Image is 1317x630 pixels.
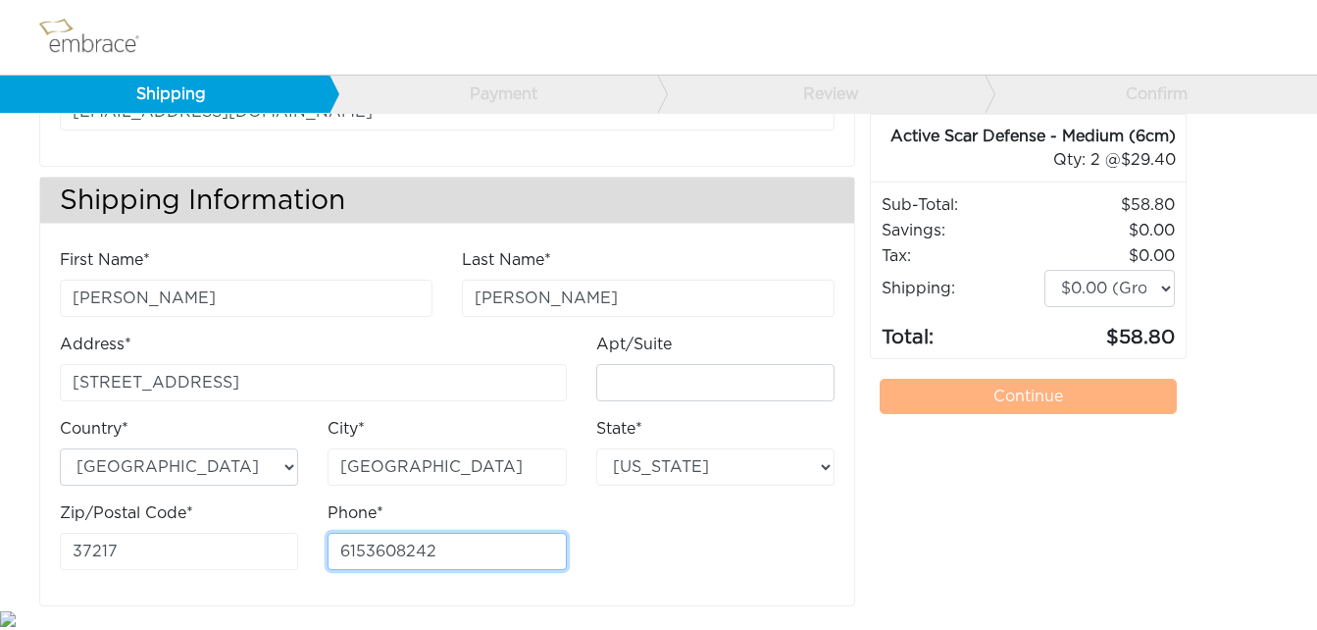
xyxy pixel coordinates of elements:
label: State* [596,417,642,441]
td: Shipping: [881,269,1043,308]
label: Last Name* [462,248,551,272]
td: 58.80 [1043,192,1177,218]
label: Zip/Postal Code* [60,501,193,525]
td: 0.00 [1043,243,1177,269]
div: Active Scar Defense - Medium (6cm) [871,125,1176,148]
a: Continue [880,379,1177,414]
td: Total: [881,308,1043,353]
td: Savings : [881,218,1043,243]
label: Phone* [328,501,383,525]
td: 0.00 [1043,218,1177,243]
label: City* [328,417,365,441]
td: 58.80 [1043,308,1177,353]
a: Review [657,76,987,113]
label: Apt/Suite [596,333,672,356]
h3: Shipping Information [40,178,854,224]
td: Tax: [881,243,1043,269]
a: Payment [329,76,658,113]
a: Confirm [985,76,1314,113]
label: First Name* [60,248,150,272]
label: Address* [60,333,131,356]
td: Sub-Total: [881,192,1043,218]
span: 29.40 [1121,152,1176,168]
div: 2 @ [895,148,1176,172]
label: Country* [60,417,128,441]
img: logo.png [34,13,162,62]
